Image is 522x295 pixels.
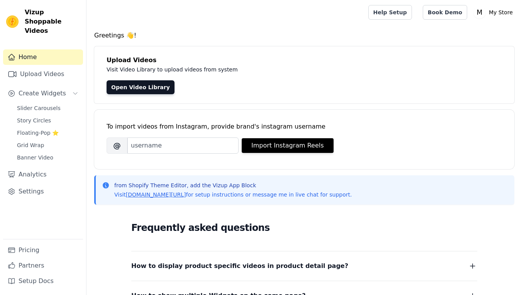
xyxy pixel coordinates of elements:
[94,31,514,40] h4: Greetings 👋!
[3,49,83,65] a: Home
[242,138,334,153] button: Import Instagram Reels
[3,258,83,273] a: Partners
[126,192,186,198] a: [DOMAIN_NAME][URL]
[131,261,348,271] span: How to display product specific videos in product detail page?
[473,5,516,19] button: M My Store
[17,129,59,137] span: Floating-Pop ⭐
[3,86,83,101] button: Create Widgets
[12,127,83,138] a: Floating-Pop ⭐
[3,66,83,82] a: Upload Videos
[17,154,53,161] span: Banner Video
[12,140,83,151] a: Grid Wrap
[6,15,19,28] img: Vizup
[107,122,502,131] div: To import videos from Instagram, provide brand's instagram username
[131,261,477,271] button: How to display product specific videos in product detail page?
[3,167,83,182] a: Analytics
[368,5,412,20] a: Help Setup
[3,242,83,258] a: Pricing
[17,141,44,149] span: Grid Wrap
[25,8,80,36] span: Vizup Shoppable Videos
[131,220,477,236] h2: Frequently asked questions
[114,181,352,189] p: from Shopify Theme Editor, add the Vizup App Block
[486,5,516,19] p: My Store
[12,152,83,163] a: Banner Video
[17,104,61,112] span: Slider Carousels
[107,65,453,74] p: Visit Video Library to upload videos from system
[3,184,83,199] a: Settings
[423,5,467,20] a: Book Demo
[477,8,483,16] text: M
[127,137,239,154] input: username
[12,115,83,126] a: Story Circles
[12,103,83,114] a: Slider Carousels
[17,117,51,124] span: Story Circles
[114,191,352,198] p: Visit for setup instructions or message me in live chat for support.
[107,137,127,154] span: @
[3,273,83,289] a: Setup Docs
[107,56,502,65] h4: Upload Videos
[107,80,175,94] a: Open Video Library
[19,89,66,98] span: Create Widgets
